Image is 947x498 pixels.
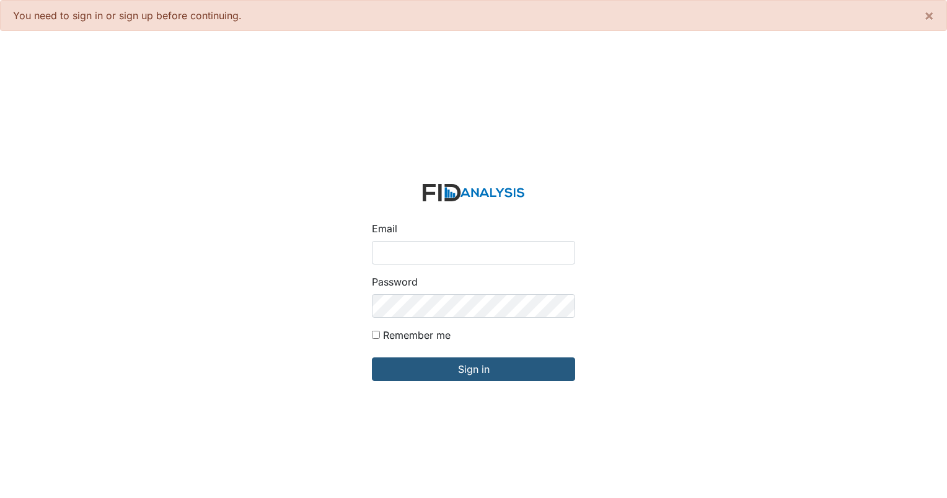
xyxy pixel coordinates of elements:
[372,221,397,236] label: Email
[423,184,524,202] img: logo-2fc8c6e3336f68795322cb6e9a2b9007179b544421de10c17bdaae8622450297.svg
[912,1,946,30] button: ×
[372,274,418,289] label: Password
[372,357,575,381] input: Sign in
[924,6,934,24] span: ×
[383,328,451,343] label: Remember me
